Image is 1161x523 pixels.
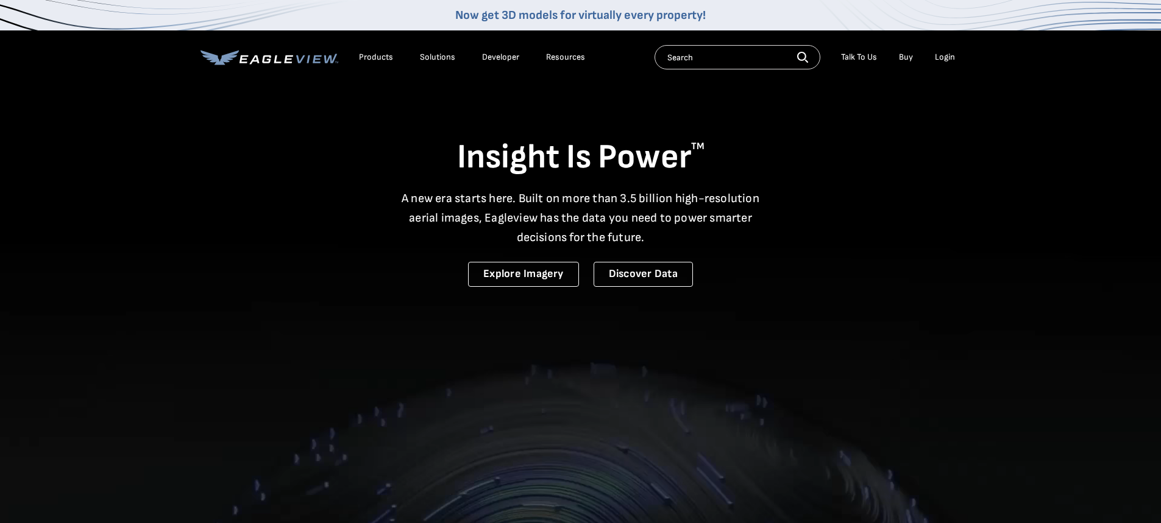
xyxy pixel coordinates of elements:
a: Buy [899,52,913,63]
a: Developer [482,52,519,63]
h1: Insight Is Power [201,136,961,179]
div: Talk To Us [841,52,877,63]
div: Products [359,52,393,63]
div: Login [935,52,955,63]
input: Search [655,45,820,69]
p: A new era starts here. Built on more than 3.5 billion high-resolution aerial images, Eagleview ha... [394,189,767,247]
div: Solutions [420,52,455,63]
div: Resources [546,52,585,63]
a: Now get 3D models for virtually every property! [455,8,706,23]
a: Discover Data [594,262,693,287]
a: Explore Imagery [468,262,579,287]
sup: TM [691,141,705,152]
